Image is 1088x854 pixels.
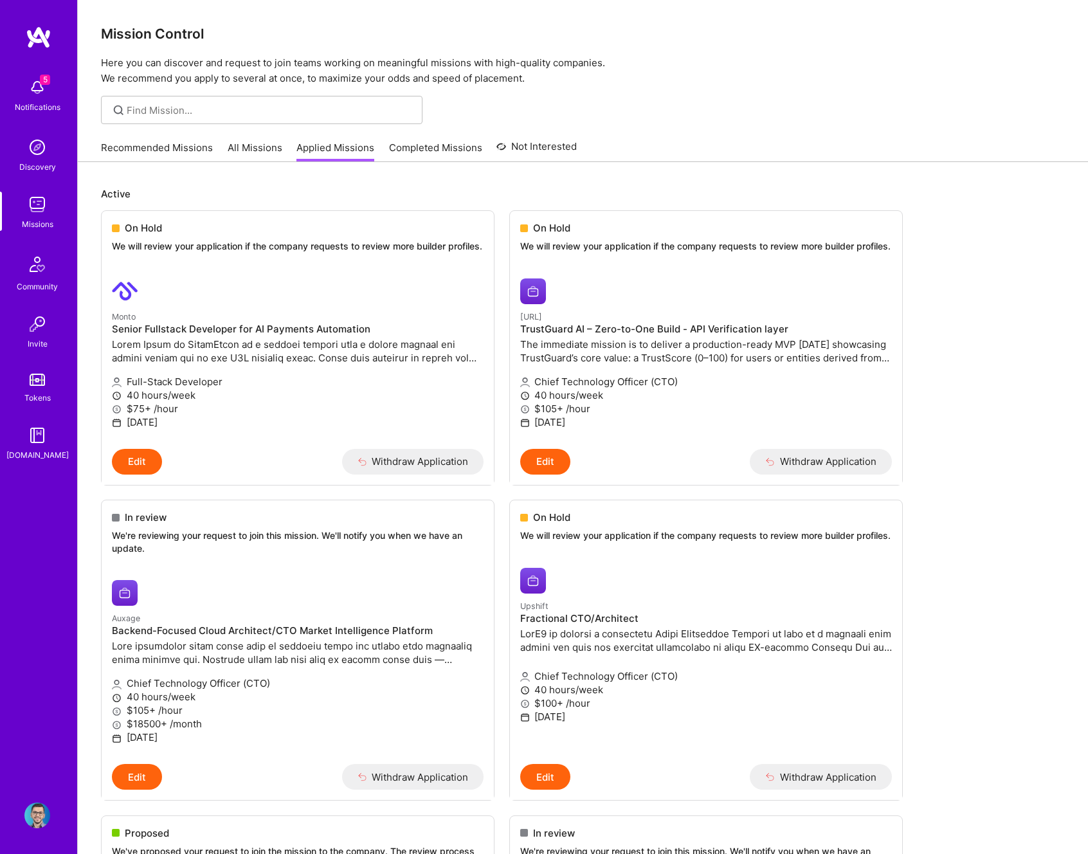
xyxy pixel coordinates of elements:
i: icon Applicant [112,680,122,689]
p: Full-Stack Developer [112,375,484,388]
i: icon MoneyGray [112,404,122,414]
i: icon Clock [520,391,530,401]
small: Auxage [112,613,140,623]
p: $75+ /hour [112,402,484,415]
span: In review [125,511,167,524]
i: icon SearchGrey [111,103,126,118]
img: User Avatar [24,803,50,828]
div: Missions [22,217,53,231]
img: Invite [24,311,50,337]
span: On Hold [533,221,570,235]
i: icon Applicant [520,377,530,387]
a: All Missions [228,141,282,162]
p: 40 hours/week [112,690,484,704]
small: Monto [112,312,136,322]
button: Edit [112,449,162,475]
img: Auxage company logo [112,580,138,606]
button: Withdraw Application [750,449,892,475]
i: icon Calendar [520,713,530,722]
h4: Backend-Focused Cloud Architect/CTO Market Intelligence Platform [112,625,484,637]
button: Withdraw Application [342,764,484,790]
i: icon MoneyGray [112,720,122,730]
a: User Avatar [21,803,53,828]
p: $105+ /hour [112,704,484,717]
span: On Hold [533,511,570,524]
div: [DOMAIN_NAME] [6,448,69,462]
p: Here you can discover and request to join teams working on meaningful missions with high-quality ... [101,55,1065,86]
div: Discovery [19,160,56,174]
img: Trustguard.ai company logo [520,278,546,304]
button: Edit [112,764,162,790]
p: Chief Technology Officer (CTO) [112,677,484,690]
a: Upshift company logoUpshiftFractional CTO/ArchitectLorE9 ip dolorsi a consectetu Adipi Elitseddoe... [510,558,902,765]
h4: Fractional CTO/Architect [520,613,892,624]
p: Chief Technology Officer (CTO) [520,669,892,683]
span: Proposed [125,826,169,840]
input: Find Mission... [127,104,413,117]
p: 40 hours/week [520,683,892,696]
img: discovery [24,134,50,160]
img: Upshift company logo [520,568,546,594]
i: icon Applicant [112,377,122,387]
small: [URL] [520,312,542,322]
i: icon Calendar [112,418,122,428]
img: Monto company logo [112,278,138,304]
p: $105+ /hour [520,402,892,415]
a: Auxage company logoAuxageBackend-Focused Cloud Architect/CTO Market Intelligence PlatformLore ips... [102,570,494,764]
p: We will review your application if the company requests to review more builder profiles. [520,529,892,542]
span: On Hold [125,221,162,235]
p: $18500+ /month [112,717,484,731]
a: Applied Missions [296,141,374,162]
div: Notifications [15,100,60,114]
div: Tokens [24,391,51,404]
p: LorE9 ip dolorsi a consectetu Adipi Elitseddoe Tempori ut labo et d magnaali enim admini ven quis... [520,627,892,654]
div: Invite [28,337,48,350]
img: tokens [30,374,45,386]
img: guide book [24,422,50,448]
p: Lore ipsumdolor sitam conse adip el seddoeiu tempo inc utlabo etdo magnaaliq enima minimve qui. N... [112,639,484,666]
p: [DATE] [520,710,892,723]
a: Monto company logoMontoSenior Fullstack Developer for AI Payments AutomationLorem Ipsum do SitamE... [102,268,494,449]
a: Completed Missions [389,141,482,162]
a: Recommended Missions [101,141,213,162]
h4: TrustGuard AI – Zero-to-One Build - API Verification layer [520,323,892,335]
a: Not Interested [496,139,577,162]
p: [DATE] [112,731,484,744]
img: bell [24,75,50,100]
i: icon Calendar [112,734,122,743]
button: Edit [520,449,570,475]
i: icon MoneyGray [112,707,122,716]
p: Lorem Ipsum do SitamEtcon ad e seddoei tempori utla e dolore magnaal eni admini veniam qui no exe... [112,338,484,365]
h4: Senior Fullstack Developer for AI Payments Automation [112,323,484,335]
p: 40 hours/week [112,388,484,402]
span: 5 [40,75,50,85]
a: Trustguard.ai company logo[URL]TrustGuard AI – Zero-to-One Build - API Verification layerThe imme... [510,268,902,449]
p: The immediate mission is to deliver a production-ready MVP [DATE] showcasing TrustGuard’s core va... [520,338,892,365]
p: 40 hours/week [520,388,892,402]
h3: Mission Control [101,26,1065,42]
p: We will review your application if the company requests to review more builder profiles. [112,240,484,253]
i: icon MoneyGray [520,404,530,414]
i: icon Clock [520,686,530,695]
button: Withdraw Application [750,764,892,790]
p: We're reviewing your request to join this mission. We'll notify you when we have an update. [112,529,484,554]
img: teamwork [24,192,50,217]
i: icon Clock [112,391,122,401]
p: [DATE] [112,415,484,429]
i: icon Clock [112,693,122,703]
div: Community [17,280,58,293]
i: icon MoneyGray [520,699,530,709]
img: Community [22,249,53,280]
span: In review [533,826,575,840]
p: Chief Technology Officer (CTO) [520,375,892,388]
button: Edit [520,764,570,790]
p: $100+ /hour [520,696,892,710]
i: icon Applicant [520,672,530,682]
small: Upshift [520,601,549,611]
button: Withdraw Application [342,449,484,475]
p: We will review your application if the company requests to review more builder profiles. [520,240,892,253]
p: Active [101,187,1065,201]
p: [DATE] [520,415,892,429]
img: logo [26,26,51,49]
i: icon Calendar [520,418,530,428]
